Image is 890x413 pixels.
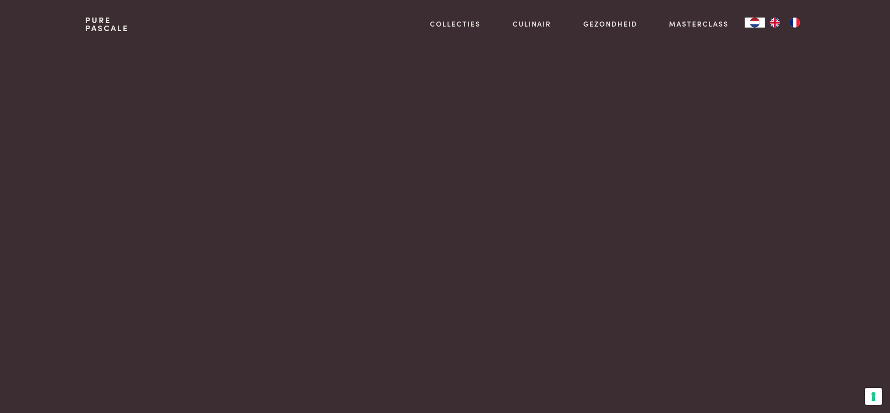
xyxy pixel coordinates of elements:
[865,388,882,405] button: Uw voorkeuren voor toestemming voor trackingtechnologieën
[430,19,481,29] a: Collecties
[513,19,551,29] a: Culinair
[583,19,637,29] a: Gezondheid
[745,18,765,28] a: NL
[745,18,765,28] div: Language
[85,16,129,32] a: PurePascale
[669,19,729,29] a: Masterclass
[765,18,785,28] a: EN
[785,18,805,28] a: FR
[765,18,805,28] ul: Language list
[745,18,805,28] aside: Language selected: Nederlands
